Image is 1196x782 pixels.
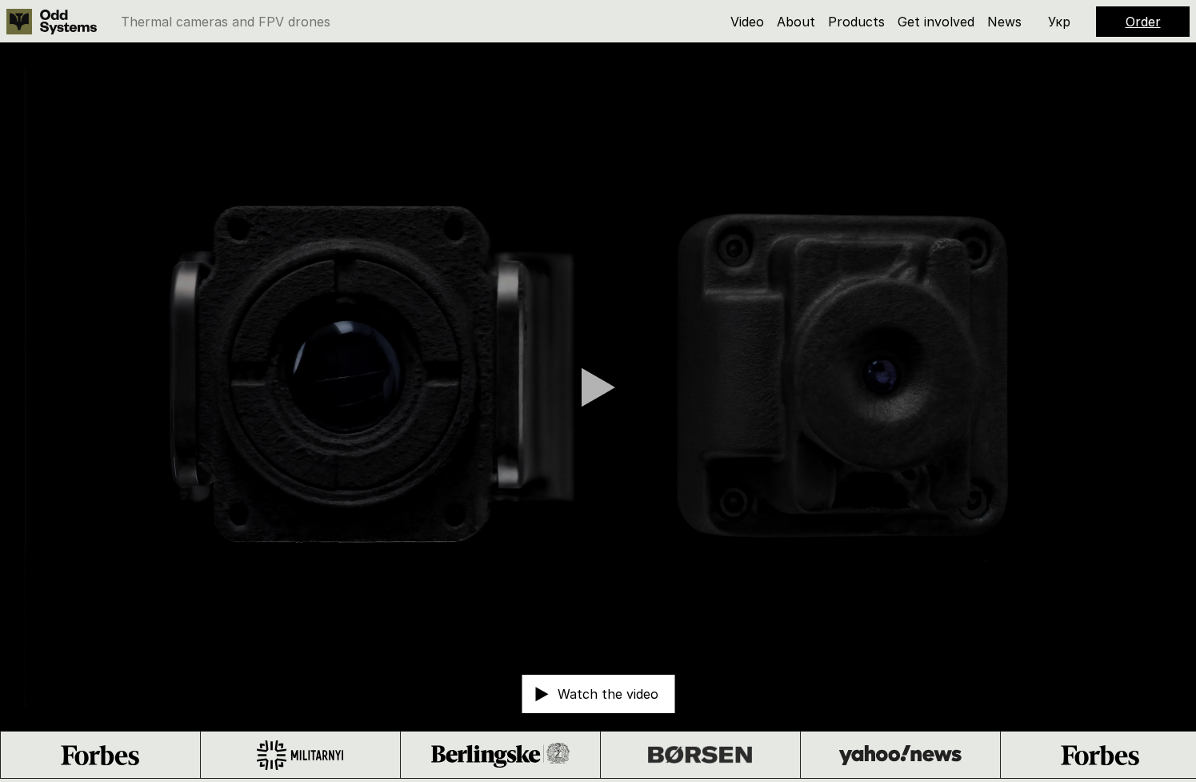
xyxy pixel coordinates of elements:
[558,688,658,700] p: Watch the video
[1126,14,1161,30] a: Order
[972,710,1180,766] iframe: HelpCrunch
[777,14,815,30] a: About
[987,14,1022,30] a: News
[730,14,764,30] a: Video
[1048,15,1070,28] p: Укр
[898,14,974,30] a: Get involved
[828,14,885,30] a: Products
[121,15,330,28] p: Thermal cameras and FPV drones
